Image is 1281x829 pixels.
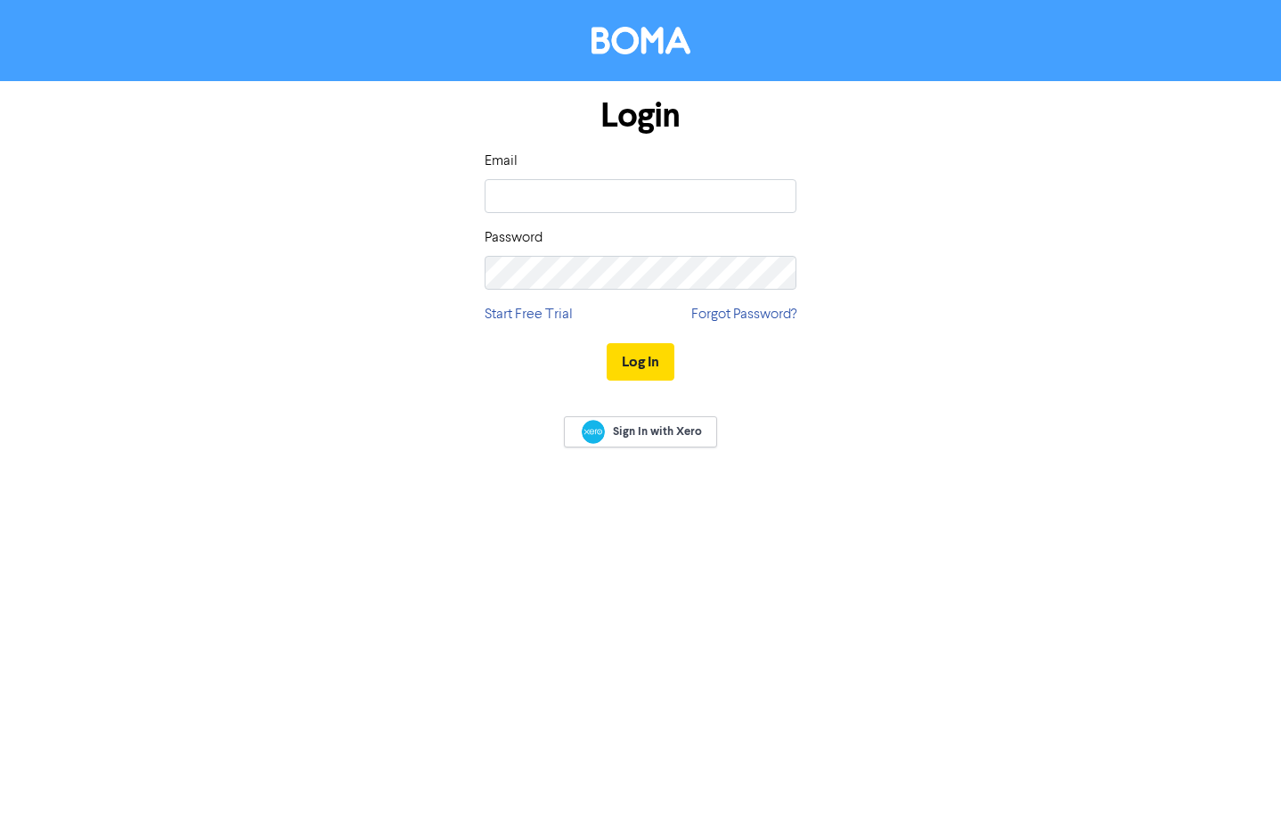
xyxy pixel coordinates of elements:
[485,304,573,325] a: Start Free Trial
[582,420,605,444] img: Xero logo
[613,423,702,439] span: Sign In with Xero
[485,151,518,172] label: Email
[607,343,674,381] button: Log In
[485,95,796,136] h1: Login
[485,227,543,249] label: Password
[691,304,796,325] a: Forgot Password?
[564,416,717,447] a: Sign In with Xero
[592,27,690,54] img: BOMA Logo
[1192,743,1281,829] iframe: Chat Widget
